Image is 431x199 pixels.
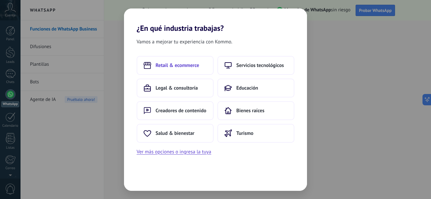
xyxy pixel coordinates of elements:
button: Retail & ecommerce [137,56,214,75]
h2: ¿En qué industria trabajas? [124,8,307,33]
button: Bienes raíces [217,101,294,120]
span: Educación [236,85,258,91]
button: Salud & bienestar [137,124,214,143]
span: Vamos a mejorar tu experiencia con Kommo. [137,38,232,46]
button: Creadores de contenido [137,101,214,120]
span: Retail & ecommerce [156,62,199,69]
button: Legal & consultoría [137,79,214,97]
span: Legal & consultoría [156,85,198,91]
button: Servicios tecnológicos [217,56,294,75]
button: Ver más opciones o ingresa la tuya [137,148,211,156]
span: Creadores de contenido [156,108,206,114]
span: Salud & bienestar [156,130,194,136]
button: Educación [217,79,294,97]
button: Turismo [217,124,294,143]
span: Servicios tecnológicos [236,62,284,69]
span: Bienes raíces [236,108,264,114]
span: Turismo [236,130,253,136]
